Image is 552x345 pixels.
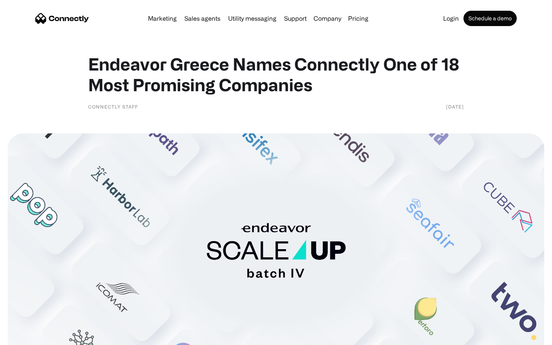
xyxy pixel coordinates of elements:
[88,54,464,95] h1: Endeavor Greece Names Connectly One of 18 Most Promising Companies
[145,15,180,21] a: Marketing
[181,15,223,21] a: Sales agents
[225,15,279,21] a: Utility messaging
[15,332,46,342] ul: Language list
[463,11,517,26] a: Schedule a demo
[281,15,310,21] a: Support
[314,13,341,24] div: Company
[440,15,462,21] a: Login
[8,332,46,342] aside: Language selected: English
[88,103,138,110] div: Connectly Staff
[446,103,464,110] div: [DATE]
[345,15,371,21] a: Pricing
